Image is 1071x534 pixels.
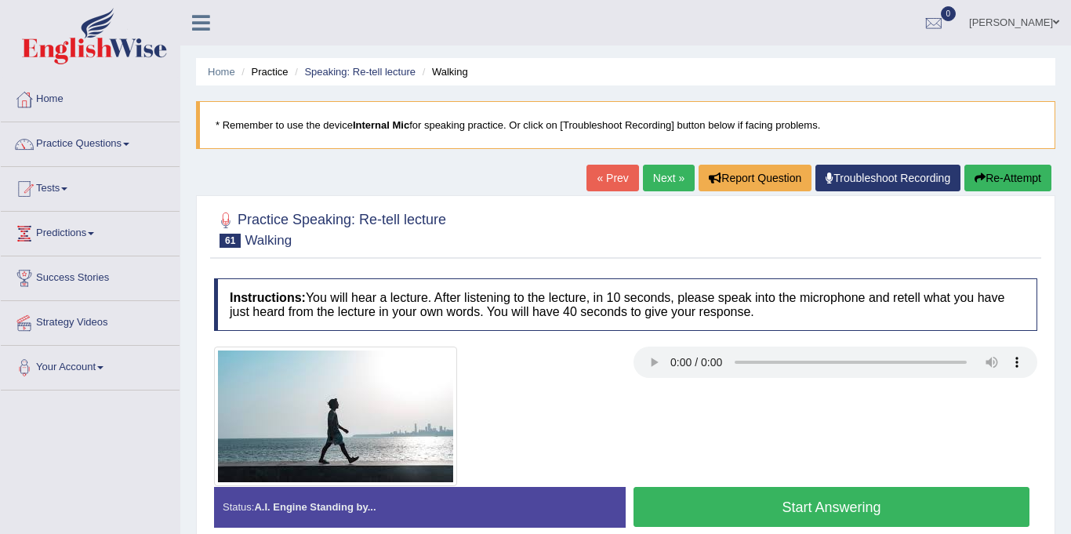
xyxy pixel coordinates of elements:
[208,66,235,78] a: Home
[353,119,409,131] b: Internal Mic
[196,101,1055,149] blockquote: * Remember to use the device for speaking practice. Or click on [Troubleshoot Recording] button b...
[1,256,180,296] a: Success Stories
[815,165,960,191] a: Troubleshoot Recording
[419,64,468,79] li: Walking
[1,301,180,340] a: Strategy Videos
[1,167,180,206] a: Tests
[964,165,1051,191] button: Re-Attempt
[238,64,288,79] li: Practice
[220,234,241,248] span: 61
[1,346,180,385] a: Your Account
[214,487,626,527] div: Status:
[304,66,416,78] a: Speaking: Re-tell lecture
[214,209,446,248] h2: Practice Speaking: Re-tell lecture
[230,291,306,304] b: Instructions:
[699,165,811,191] button: Report Question
[586,165,638,191] a: « Prev
[214,278,1037,331] h4: You will hear a lecture. After listening to the lecture, in 10 seconds, please speak into the mic...
[643,165,695,191] a: Next »
[634,487,1029,527] button: Start Answering
[245,233,292,248] small: Walking
[1,212,180,251] a: Predictions
[1,122,180,162] a: Practice Questions
[1,78,180,117] a: Home
[941,6,957,21] span: 0
[254,501,376,513] strong: A.I. Engine Standing by...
